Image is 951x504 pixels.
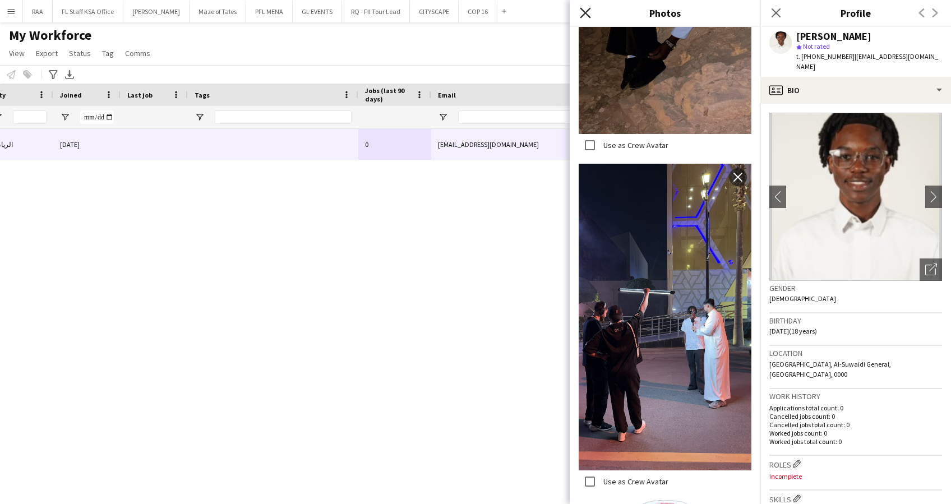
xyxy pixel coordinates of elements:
button: Open Filter Menu [195,112,205,122]
span: Not rated [803,42,830,50]
h3: Work history [769,391,942,401]
h3: Photos [570,6,760,20]
h3: Location [769,348,942,358]
a: Status [64,46,95,61]
input: City Filter Input [13,110,47,124]
div: [PERSON_NAME] [796,31,871,41]
span: My Workforce [9,27,91,44]
img: Crew avatar or photo [769,113,942,281]
button: CITYSCAPE [410,1,459,22]
button: Open Filter Menu [438,112,448,122]
p: Applications total count: 0 [769,404,942,412]
h3: Birthday [769,316,942,326]
p: Worked jobs total count: 0 [769,437,942,446]
div: Open photos pop-in [920,258,942,281]
span: Export [36,48,58,58]
span: Joined [60,91,82,99]
button: COP 16 [459,1,497,22]
app-action-btn: Advanced filters [47,68,60,81]
h3: Gender [769,283,942,293]
div: [DATE] [53,129,121,160]
img: Crew photo 1114493 [579,164,751,471]
div: [EMAIL_ADDRESS][DOMAIN_NAME] [431,129,655,160]
span: Jobs (last 90 days) [365,86,411,103]
span: Tag [102,48,114,58]
span: [GEOGRAPHIC_DATA], Al-Suwaidi General, [GEOGRAPHIC_DATA], 0000 [769,360,891,378]
h3: Roles [769,458,942,470]
p: Cancelled jobs count: 0 [769,412,942,420]
a: Export [31,46,62,61]
input: Tags Filter Input [215,110,352,124]
label: Use as Crew Avatar [601,477,668,487]
p: Incomplete [769,472,942,480]
a: Tag [98,46,118,61]
span: Comms [125,48,150,58]
a: View [4,46,29,61]
button: FL Staff KSA Office [53,1,123,22]
span: [DEMOGRAPHIC_DATA] [769,294,836,303]
p: Worked jobs count: 0 [769,429,942,437]
span: [DATE] (18 years) [769,327,817,335]
button: Open Filter Menu [60,112,70,122]
p: Cancelled jobs total count: 0 [769,420,942,429]
div: Bio [760,77,951,104]
button: PFL MENA [246,1,293,22]
h3: Profile [760,6,951,20]
span: Status [69,48,91,58]
input: Email Filter Input [458,110,649,124]
span: Email [438,91,456,99]
span: Tags [195,91,210,99]
span: View [9,48,25,58]
button: RAA [23,1,53,22]
div: 0 [358,129,431,160]
span: Last job [127,91,153,99]
label: Use as Crew Avatar [601,140,668,150]
span: t. [PHONE_NUMBER] [796,52,855,61]
button: [PERSON_NAME] [123,1,190,22]
button: RQ - FII Tour Lead [342,1,410,22]
input: Joined Filter Input [80,110,114,124]
span: | [EMAIL_ADDRESS][DOMAIN_NAME] [796,52,938,71]
button: Maze of Tales [190,1,246,22]
button: GL EVENTS [293,1,342,22]
a: Comms [121,46,155,61]
app-action-btn: Export XLSX [63,68,76,81]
